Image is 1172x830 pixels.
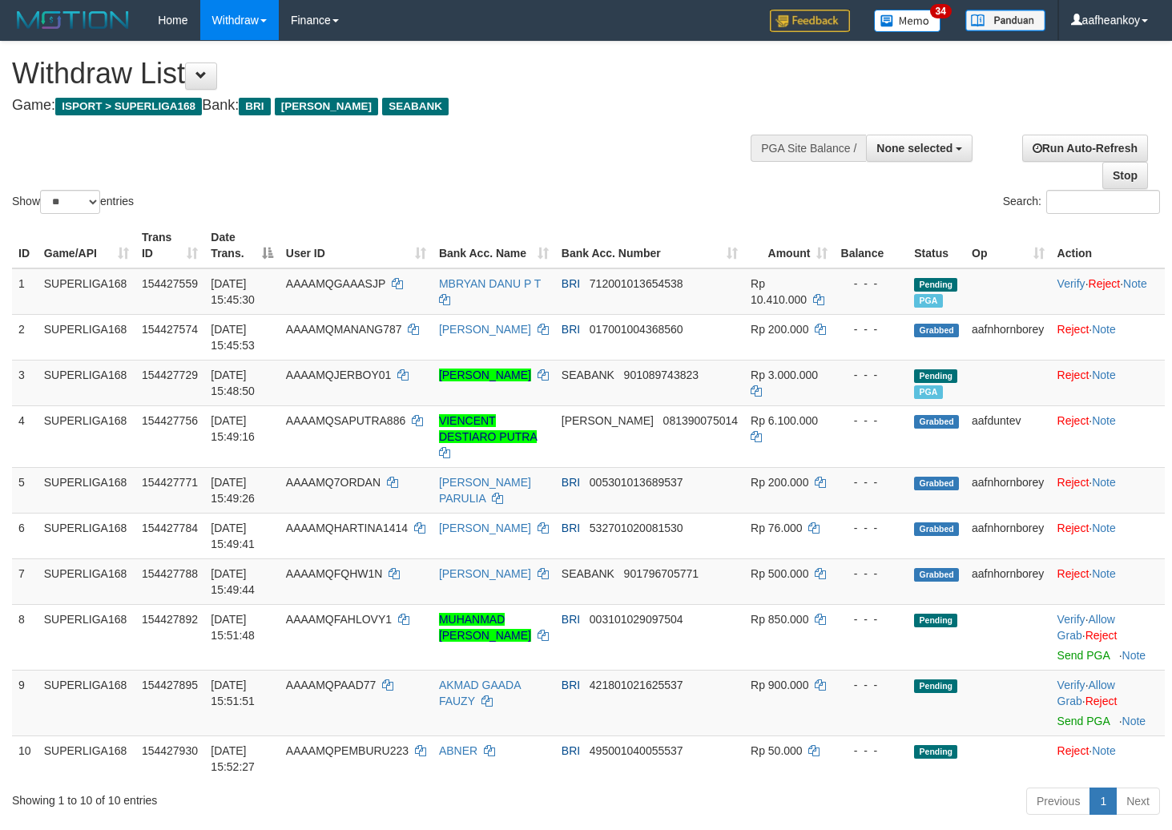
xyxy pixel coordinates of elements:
a: VIENCENT DESTIARO PUTRA [439,414,537,443]
a: [PERSON_NAME] [439,369,531,381]
span: Pending [914,278,957,292]
th: Trans ID: activate to sort column ascending [135,223,204,268]
a: Allow Grab [1057,613,1115,642]
span: SEABANK [382,98,449,115]
a: Reject [1057,522,1089,534]
td: · · [1051,268,1165,315]
span: Pending [914,745,957,759]
td: 8 [12,604,38,670]
a: Reject [1057,744,1089,757]
th: Amount: activate to sort column ascending [744,223,834,268]
span: BRI [562,744,580,757]
th: Op: activate to sort column ascending [965,223,1051,268]
td: SUPERLIGA168 [38,405,135,467]
a: AKMAD GAADA FAUZY [439,679,521,707]
span: AAAAMQJERBOY01 [286,369,392,381]
span: [DATE] 15:49:41 [211,522,255,550]
span: AAAAMQHARTINA1414 [286,522,408,534]
a: Reject [1085,629,1118,642]
a: Reject [1057,567,1089,580]
a: MUHANMAD [PERSON_NAME] [439,613,531,642]
span: BRI [562,679,580,691]
span: AAAAMQSAPUTRA886 [286,414,405,427]
a: Note [1122,649,1146,662]
span: BRI [562,613,580,626]
div: - - - [840,367,901,383]
label: Search: [1003,190,1160,214]
a: [PERSON_NAME] PARULIA [439,476,531,505]
a: [PERSON_NAME] [439,522,531,534]
a: [PERSON_NAME] [439,323,531,336]
a: [PERSON_NAME] [439,567,531,580]
span: [DATE] 15:52:27 [211,744,255,773]
span: [DATE] 15:49:26 [211,476,255,505]
td: SUPERLIGA168 [38,268,135,315]
th: ID [12,223,38,268]
span: Rp 500.000 [751,567,808,580]
span: 154427729 [142,369,198,381]
span: Pending [914,369,957,383]
div: - - - [840,743,901,759]
span: Copy 495001040055537 to clipboard [590,744,683,757]
span: AAAAMQMANANG787 [286,323,402,336]
td: SUPERLIGA168 [38,670,135,735]
td: 5 [12,467,38,513]
span: · [1057,679,1115,707]
td: SUPERLIGA168 [38,360,135,405]
th: Game/API: activate to sort column ascending [38,223,135,268]
td: 10 [12,735,38,781]
span: [DATE] 15:48:50 [211,369,255,397]
a: Previous [1026,788,1090,815]
td: SUPERLIGA168 [38,314,135,360]
div: - - - [840,413,901,429]
td: · · [1051,604,1165,670]
span: None selected [876,142,953,155]
td: · [1051,513,1165,558]
span: 154427892 [142,613,198,626]
div: - - - [840,611,901,627]
span: Rp 76.000 [751,522,803,534]
span: AAAAMQPAAD77 [286,679,377,691]
span: · [1057,613,1115,642]
a: Stop [1102,162,1148,189]
span: 154427574 [142,323,198,336]
td: SUPERLIGA168 [38,513,135,558]
span: Rp 200.000 [751,323,808,336]
span: BRI [239,98,270,115]
a: Note [1092,567,1116,580]
span: AAAAMQGAAASJP [286,277,385,290]
img: panduan.png [965,10,1045,31]
span: Grabbed [914,415,959,429]
button: None selected [866,135,973,162]
span: BRI [562,323,580,336]
img: MOTION_logo.png [12,8,134,32]
span: 154427756 [142,414,198,427]
td: SUPERLIGA168 [38,467,135,513]
span: 34 [930,4,952,18]
a: Reject [1085,695,1118,707]
td: SUPERLIGA168 [38,604,135,670]
th: Bank Acc. Name: activate to sort column ascending [433,223,555,268]
span: Rp 6.100.000 [751,414,818,427]
span: Copy 532701020081530 to clipboard [590,522,683,534]
span: Pending [914,679,957,693]
span: Rp 850.000 [751,613,808,626]
td: 2 [12,314,38,360]
span: AAAAMQFAHLOVY1 [286,613,392,626]
span: Copy 081390075014 to clipboard [663,414,738,427]
span: SEABANK [562,567,614,580]
a: Allow Grab [1057,679,1115,707]
th: User ID: activate to sort column ascending [280,223,433,268]
span: [DATE] 15:49:16 [211,414,255,443]
th: Status [908,223,965,268]
td: · [1051,314,1165,360]
div: - - - [840,276,901,292]
span: Copy 901796705771 to clipboard [624,567,699,580]
a: Note [1092,369,1116,381]
a: Run Auto-Refresh [1022,135,1148,162]
span: Marked by aafounsreynich [914,294,942,308]
span: Rp 900.000 [751,679,808,691]
span: [DATE] 15:45:30 [211,277,255,306]
span: 154427930 [142,744,198,757]
div: - - - [840,321,901,337]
